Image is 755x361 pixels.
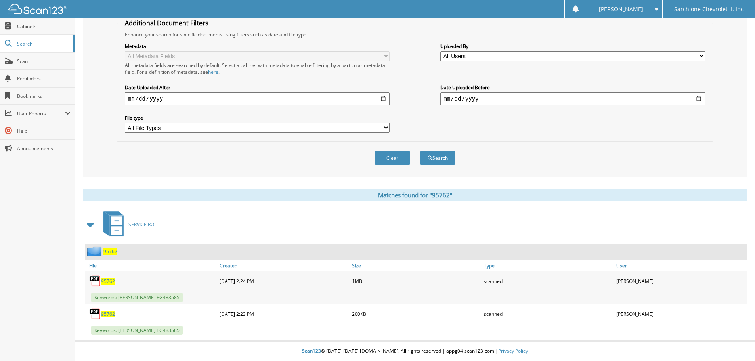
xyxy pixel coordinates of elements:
[350,306,482,322] div: 200KB
[218,306,350,322] div: [DATE] 2:23 PM
[375,151,410,165] button: Clear
[87,246,103,256] img: folder2.png
[83,189,747,201] div: Matches found for "95762"
[614,306,747,322] div: [PERSON_NAME]
[482,306,614,322] div: scanned
[17,23,71,30] span: Cabinets
[91,326,183,335] span: Keywords: [PERSON_NAME] EG483585
[85,260,218,271] a: File
[128,221,154,228] span: SERVICE RO
[614,260,747,271] a: User
[350,273,482,289] div: 1MB
[17,93,71,99] span: Bookmarks
[101,278,115,285] a: 95762
[121,31,709,38] div: Enhance your search for specific documents using filters such as date and file type.
[440,43,705,50] label: Uploaded By
[498,348,528,354] a: Privacy Policy
[599,7,643,11] span: [PERSON_NAME]
[482,260,614,271] a: Type
[440,92,705,105] input: end
[440,84,705,91] label: Date Uploaded Before
[17,110,65,117] span: User Reports
[208,69,218,75] a: here
[17,145,71,152] span: Announcements
[350,260,482,271] a: Size
[420,151,455,165] button: Search
[89,308,101,320] img: PDF.png
[218,273,350,289] div: [DATE] 2:24 PM
[75,342,755,361] div: © [DATE]-[DATE] [DOMAIN_NAME]. All rights reserved | appg04-scan123-com |
[89,275,101,287] img: PDF.png
[121,19,212,27] legend: Additional Document Filters
[103,248,117,255] a: 95762
[715,323,755,361] iframe: Chat Widget
[125,43,390,50] label: Metadata
[125,62,390,75] div: All metadata fields are searched by default. Select a cabinet with metadata to enable filtering b...
[17,58,71,65] span: Scan
[302,348,321,354] span: Scan123
[482,273,614,289] div: scanned
[8,4,67,14] img: scan123-logo-white.svg
[17,40,69,47] span: Search
[101,311,115,317] a: 95762
[218,260,350,271] a: Created
[91,293,183,302] span: Keywords: [PERSON_NAME] EG483585
[99,209,154,240] a: SERVICE RO
[17,128,71,134] span: Help
[125,92,390,105] input: start
[614,273,747,289] div: [PERSON_NAME]
[674,7,744,11] span: Sarchione Chevrolet II, Inc
[125,84,390,91] label: Date Uploaded After
[125,115,390,121] label: File type
[17,75,71,82] span: Reminders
